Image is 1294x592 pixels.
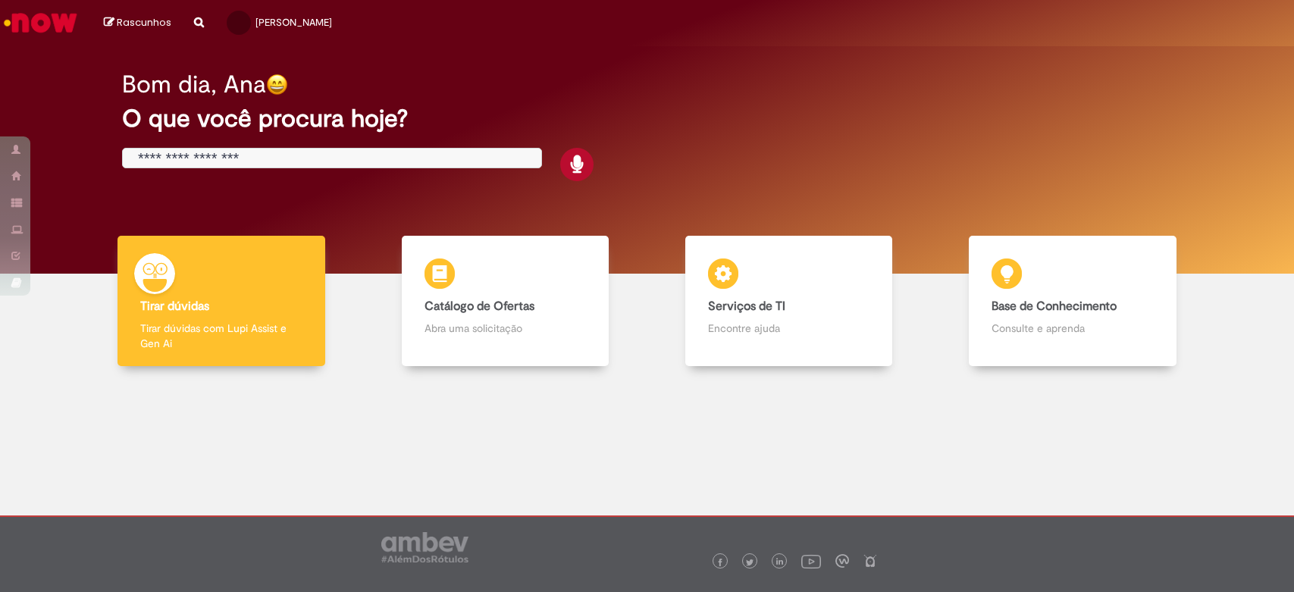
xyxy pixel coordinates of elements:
[381,532,468,562] img: logo_footer_ambev_rotulo_gray.png
[104,16,171,30] a: Rascunhos
[425,299,534,314] b: Catálogo de Ofertas
[80,236,363,367] a: Tirar dúvidas Tirar dúvidas com Lupi Assist e Gen Ai
[716,559,724,566] img: logo_footer_facebook.png
[708,321,869,336] p: Encontre ajuda
[863,554,877,568] img: logo_footer_naosei.png
[122,71,266,98] h2: Bom dia, Ana
[746,559,754,566] img: logo_footer_twitter.png
[835,554,849,568] img: logo_footer_workplace.png
[140,299,209,314] b: Tirar dúvidas
[992,299,1117,314] b: Base de Conhecimento
[2,8,80,38] img: ServiceNow
[266,74,288,96] img: happy-face.png
[776,558,784,567] img: logo_footer_linkedin.png
[117,15,171,30] span: Rascunhos
[140,321,302,351] p: Tirar dúvidas com Lupi Assist e Gen Ai
[647,236,931,367] a: Serviços de TI Encontre ajuda
[801,551,821,571] img: logo_footer_youtube.png
[363,236,647,367] a: Catálogo de Ofertas Abra uma solicitação
[931,236,1214,367] a: Base de Conhecimento Consulte e aprenda
[708,299,785,314] b: Serviços de TI
[122,105,1172,132] h2: O que você procura hoje?
[255,16,332,29] span: [PERSON_NAME]
[992,321,1153,336] p: Consulte e aprenda
[425,321,586,336] p: Abra uma solicitação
